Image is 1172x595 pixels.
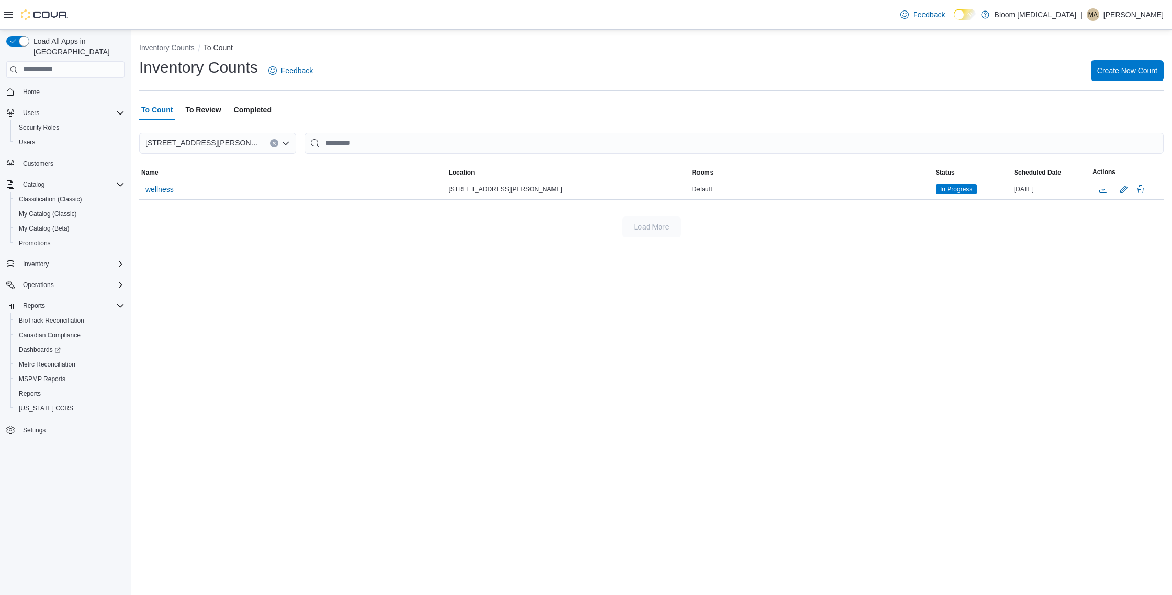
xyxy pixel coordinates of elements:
input: This is a search bar. After typing your query, hit enter to filter the results lower in the page. [305,133,1164,154]
span: Reports [15,387,125,400]
span: In Progress [936,184,977,194]
button: Load More [622,216,681,237]
a: My Catalog (Classic) [15,208,81,220]
span: Promotions [15,237,125,249]
p: [PERSON_NAME] [1103,8,1164,21]
button: Inventory Counts [139,43,195,52]
span: BioTrack Reconciliation [19,316,84,325]
button: Metrc Reconciliation [10,357,129,372]
a: Customers [19,157,58,170]
a: Users [15,136,39,148]
span: Completed [234,99,272,120]
a: Feedback [896,4,949,25]
span: Settings [19,423,125,436]
span: [STREET_ADDRESS][PERSON_NAME] [448,185,562,193]
span: My Catalog (Beta) [19,224,70,233]
span: Status [936,168,955,177]
span: MSPMP Reports [19,375,65,383]
span: Load More [634,222,669,232]
a: MSPMP Reports [15,373,70,385]
span: Promotions [19,239,51,247]
div: [DATE] [1012,183,1090,196]
a: Settings [19,424,50,437]
button: wellness [141,181,178,197]
img: Cova [21,9,68,20]
span: Users [23,109,39,117]
a: Security Roles [15,121,63,134]
span: My Catalog (Classic) [15,208,125,220]
h1: Inventory Counts [139,57,258,78]
button: Create New Count [1091,60,1164,81]
button: Reports [2,299,129,313]
span: Location [448,168,475,177]
button: Classification (Classic) [10,192,129,207]
button: Catalog [2,177,129,192]
span: Catalog [19,178,125,191]
div: Mohammed Alqadhi [1087,8,1099,21]
span: Customers [23,159,53,168]
span: Dashboards [15,344,125,356]
span: Operations [23,281,54,289]
button: Reports [19,300,49,312]
p: Bloom [MEDICAL_DATA] [995,8,1077,21]
input: Dark Mode [954,9,976,20]
button: Name [139,166,446,179]
span: Canadian Compliance [19,331,81,339]
span: Metrc Reconciliation [15,358,125,371]
span: Actions [1092,168,1115,176]
span: Operations [19,279,125,291]
span: Classification (Classic) [19,195,82,203]
span: Canadian Compliance [15,329,125,341]
span: Scheduled Date [1014,168,1061,177]
button: My Catalog (Beta) [10,221,129,236]
span: Metrc Reconciliation [19,360,75,369]
button: BioTrack Reconciliation [10,313,129,328]
button: Promotions [10,236,129,250]
button: Inventory [19,258,53,270]
span: Dashboards [19,346,61,354]
span: Name [141,168,159,177]
button: To Count [204,43,233,52]
span: MSPMP Reports [15,373,125,385]
button: Inventory [2,257,129,271]
span: Washington CCRS [15,402,125,415]
span: To Review [185,99,221,120]
span: Feedback [281,65,313,76]
a: Dashboards [15,344,65,356]
button: Users [19,107,43,119]
a: Feedback [264,60,317,81]
button: Settings [2,422,129,437]
button: Users [10,135,129,150]
a: BioTrack Reconciliation [15,314,88,327]
nav: Complex example [6,80,125,465]
span: Customers [19,157,125,170]
button: My Catalog (Classic) [10,207,129,221]
span: Load All Apps in [GEOGRAPHIC_DATA] [29,36,125,57]
button: Operations [2,278,129,292]
button: [US_STATE] CCRS [10,401,129,416]
a: Classification (Classic) [15,193,86,205]
span: My Catalog (Beta) [15,222,125,235]
span: Rooms [692,168,714,177]
span: Reports [19,390,41,398]
a: Home [19,86,44,98]
button: Canadian Compliance [10,328,129,342]
button: Delete [1134,183,1147,196]
div: Default [690,183,933,196]
button: Clear input [270,139,278,147]
span: Home [19,85,125,98]
span: Feedback [913,9,945,20]
p: | [1080,8,1083,21]
span: Inventory [23,260,49,268]
button: Home [2,84,129,99]
button: Rooms [690,166,933,179]
span: Classification (Classic) [15,193,125,205]
span: Users [19,138,35,146]
a: Promotions [15,237,55,249]
button: Edit count details [1118,181,1130,197]
span: Users [15,136,125,148]
span: [US_STATE] CCRS [19,404,73,413]
nav: An example of EuiBreadcrumbs [139,42,1164,55]
span: Reports [23,302,45,310]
